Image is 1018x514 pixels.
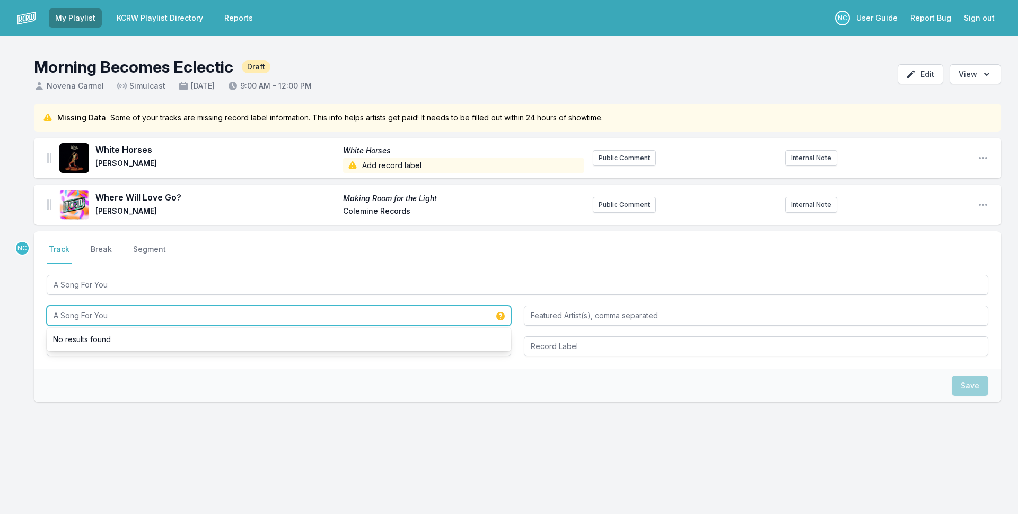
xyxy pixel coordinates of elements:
button: Sign out [958,8,1001,28]
button: Open playlist item options [978,153,988,163]
span: Missing Data [57,112,106,123]
span: Where Will Love Go? [95,191,337,204]
span: [PERSON_NAME] [95,158,337,173]
input: Track Title [47,275,988,295]
span: 9:00 AM - 12:00 PM [227,81,312,91]
span: White Horses [343,145,584,156]
input: Artist [47,306,511,326]
span: Novena Carmel [34,81,104,91]
button: Save [952,376,988,396]
a: User Guide [850,8,904,28]
p: Novena Carmel [835,11,850,25]
p: Novena Carmel [15,241,30,256]
a: KCRW Playlist Directory [110,8,209,28]
span: White Horses [95,143,337,156]
button: Segment [131,244,168,264]
button: Edit [898,64,943,84]
span: [PERSON_NAME] [95,206,337,219]
span: Draft [242,60,270,73]
img: Drag Handle [47,199,51,210]
button: Public Comment [593,197,656,213]
a: My Playlist [49,8,102,28]
img: Making Room for the Light [59,190,89,220]
a: Report Bug [904,8,958,28]
span: Making Room for the Light [343,193,584,204]
h1: Morning Becomes Eclectic [34,57,233,76]
button: Internal Note [785,150,837,166]
button: Track [47,244,72,264]
button: Open playlist item options [978,199,988,210]
span: Some of your tracks are missing record label information. This info helps artists get paid! It ne... [110,112,603,123]
span: Simulcast [117,81,165,91]
button: Public Comment [593,150,656,166]
input: Featured Artist(s), comma separated [524,306,988,326]
button: Break [89,244,114,264]
span: [DATE] [178,81,215,91]
input: Record Label [524,336,988,356]
img: White Horses [59,143,89,173]
span: Colemine Records [343,206,584,219]
button: Internal Note [785,197,837,213]
span: Add record label [343,158,584,173]
a: Reports [218,8,259,28]
img: Drag Handle [47,153,51,163]
img: logo-white-87cec1fa9cbef997252546196dc51331.png [17,8,36,28]
li: No results found [47,330,511,349]
button: Open options [950,64,1001,84]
